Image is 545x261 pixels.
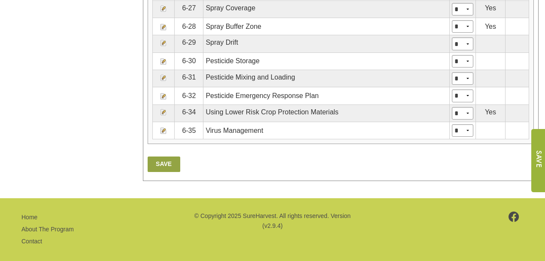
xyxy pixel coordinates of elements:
td: 6-27 [175,0,203,18]
td: Using Lower Risk Crop Protection Materials [203,104,450,122]
td: 6-31 [175,70,203,87]
td: Pesticide Emergency Response Plan [203,87,450,104]
td: Yes [476,18,505,35]
td: 6-32 [175,87,203,104]
p: © Copyright 2025 SureHarvest. All rights reserved. Version (v2.9.4) [193,211,352,230]
td: Spray Buffer Zone [203,18,450,35]
td: Spray Drift [203,35,450,52]
a: About The Program [21,226,74,233]
td: Pesticide Storage [203,52,450,70]
a: Home [21,214,37,221]
td: Virus Management [203,122,450,139]
td: 6-28 [175,18,203,35]
td: Yes [476,0,505,18]
td: Pesticide Mixing and Loading [203,70,450,87]
a: Contact [21,238,42,245]
img: footer-facebook.png [509,212,519,222]
a: Save [148,157,180,172]
td: 6-34 [175,104,203,122]
td: 6-30 [175,52,203,70]
input: Submit [531,129,545,192]
td: Yes [476,104,505,122]
td: 6-35 [175,122,203,139]
td: Spray Coverage [203,0,450,18]
td: 6-29 [175,35,203,52]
